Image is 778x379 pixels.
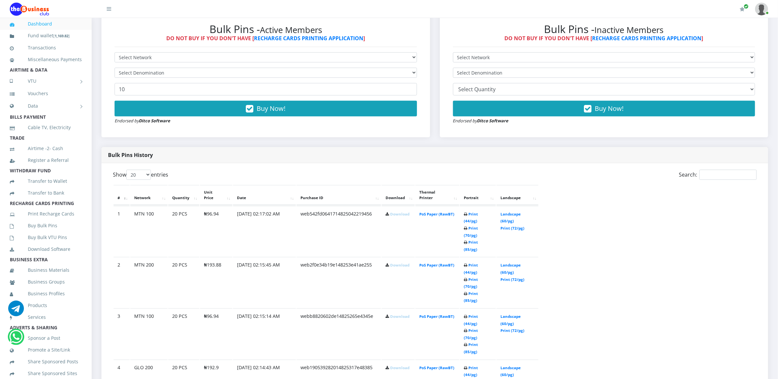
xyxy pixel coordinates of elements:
[10,120,82,135] a: Cable TV, Electricity
[130,308,168,359] td: MTN 100
[10,331,82,346] a: Sponsor a Post
[233,257,296,308] td: [DATE] 02:15:45 AM
[464,226,478,238] a: Print (70/pg)
[166,35,365,42] strong: DO NOT BUY IF YOU DON'T HAVE [ ]
[8,305,24,316] a: Chat for support
[9,334,23,345] a: Chat for support
[10,73,82,89] a: VTU
[755,3,768,15] img: User
[464,328,478,340] a: Print (70/pg)
[390,263,409,267] a: Download
[168,206,199,257] td: 20 PCS
[254,35,363,42] a: RECHARGE CARDS PRINTING APPLICATION
[477,118,509,124] strong: Ditco Software
[115,118,170,124] small: Endorsed by
[10,298,82,313] a: Products
[10,310,82,325] a: Services
[233,206,296,257] td: [DATE] 02:17:02 AM
[10,3,49,16] img: Logo
[390,314,409,319] a: Download
[114,206,130,257] td: 1
[114,257,130,308] td: 2
[114,185,130,205] th: #: activate to sort column descending
[200,185,232,205] th: Unit Price: activate to sort column ascending
[453,23,755,35] h2: Bulk Pins -
[453,101,755,116] button: Buy Now!
[505,35,703,42] strong: DO NOT BUY IF YOU DON'T HAVE [ ]
[10,86,82,101] a: Vouchers
[10,185,82,200] a: Transfer to Bank
[139,118,170,124] strong: Ditco Software
[55,33,68,38] b: 1,169.82
[500,212,521,224] a: Landscape (60/pg)
[595,104,624,113] span: Buy Now!
[114,308,130,359] td: 3
[744,4,749,9] span: Renew/Upgrade Subscription
[679,170,757,180] label: Search:
[464,240,478,252] a: Print (85/pg)
[419,365,454,370] a: PoS Paper (RawBT)
[500,277,524,282] a: Print (72/pg)
[500,314,521,326] a: Landscape (60/pg)
[464,263,478,275] a: Print (44/pg)
[415,185,459,205] th: Thermal Printer: activate to sort column ascending
[297,206,381,257] td: web542fd0641714825042219456
[10,28,82,43] a: Fund wallet[1,169.82]
[233,308,296,359] td: [DATE] 02:15:14 AM
[699,170,757,180] input: Search:
[10,141,82,156] a: Airtime -2- Cash
[10,342,82,357] a: Promote a Site/Link
[297,308,381,359] td: webb8820602de14825265e4345e
[115,101,417,116] button: Buy Now!
[297,257,381,308] td: web2f0e34b19e148253e41ae255
[126,170,151,180] select: Showentries
[460,185,496,205] th: Portrait: activate to sort column ascending
[464,212,478,224] a: Print (44/pg)
[500,365,521,377] a: Landscape (60/pg)
[10,52,82,67] a: Miscellaneous Payments
[500,328,524,333] a: Print (72/pg)
[130,185,168,205] th: Network: activate to sort column ascending
[419,263,454,267] a: PoS Paper (RawBT)
[10,263,82,278] a: Business Materials
[10,242,82,257] a: Download Software
[10,16,82,31] a: Dashboard
[260,24,322,36] small: Active Members
[233,185,296,205] th: Date: activate to sort column ascending
[200,308,232,359] td: ₦96.94
[168,185,199,205] th: Quantity: activate to sort column ascending
[419,314,454,319] a: PoS Paper (RawBT)
[130,257,168,308] td: MTN 200
[464,314,478,326] a: Print (44/pg)
[10,218,82,233] a: Buy Bulk Pins
[200,257,232,308] td: ₦193.88
[200,206,232,257] td: ₦96.94
[257,104,285,113] span: Buy Now!
[10,153,82,168] a: Register a Referral
[595,24,664,36] small: Inactive Members
[390,212,409,216] a: Download
[500,226,524,231] a: Print (72/pg)
[115,83,417,95] input: Enter Quantity
[130,206,168,257] td: MTN 100
[464,277,478,289] a: Print (70/pg)
[464,342,478,354] a: Print (85/pg)
[390,365,409,370] a: Download
[168,257,199,308] td: 20 PCS
[500,263,521,275] a: Landscape (60/pg)
[10,174,82,189] a: Transfer to Wallet
[53,33,70,38] small: [ ]
[108,151,153,159] strong: Bulk Pins History
[453,118,509,124] small: Endorsed by
[464,365,478,377] a: Print (44/pg)
[10,354,82,369] a: Share Sponsored Posts
[382,185,415,205] th: Download: activate to sort column ascending
[10,274,82,289] a: Business Groups
[464,291,478,303] a: Print (85/pg)
[297,185,381,205] th: Purchase ID: activate to sort column ascending
[10,230,82,245] a: Buy Bulk VTU Pins
[168,308,199,359] td: 20 PCS
[497,185,538,205] th: Landscape: activate to sort column ascending
[115,23,417,35] h2: Bulk Pins -
[113,170,168,180] label: Show entries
